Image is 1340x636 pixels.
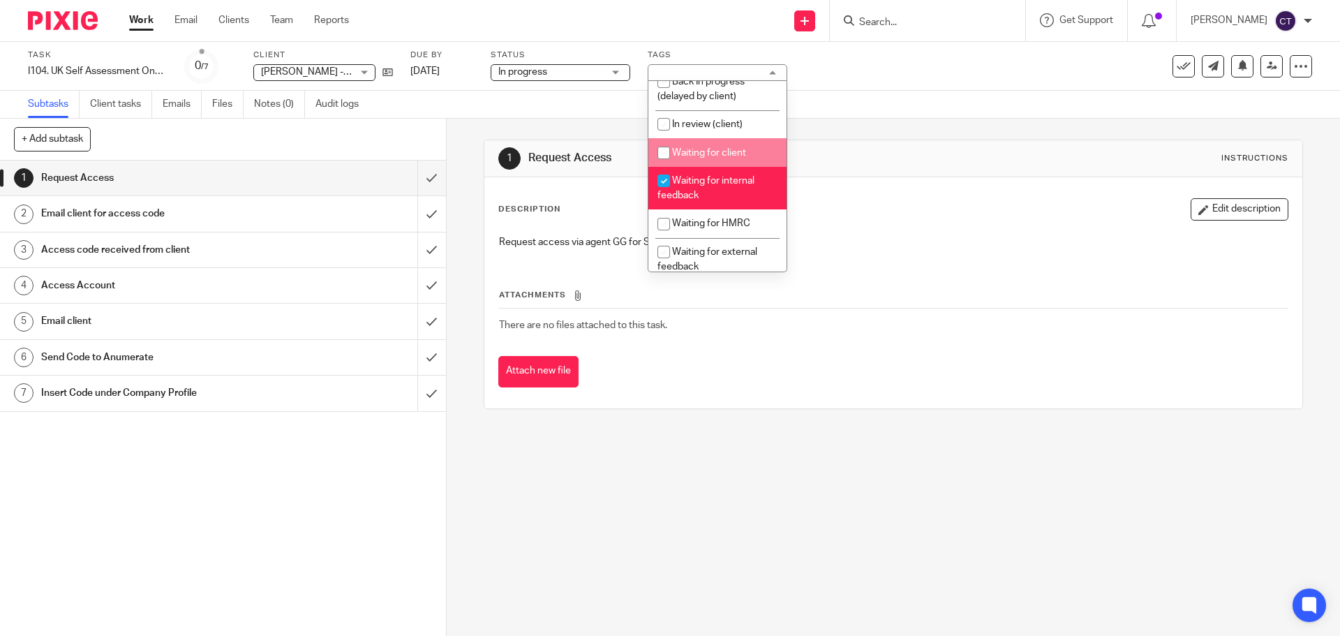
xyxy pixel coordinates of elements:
[41,347,283,368] h1: Send Code to Anumerate
[201,63,209,71] small: /7
[254,91,305,118] a: Notes (0)
[1274,10,1297,32] img: svg%3E
[657,77,745,101] span: Back In progress (delayed by client)
[253,50,393,61] label: Client
[528,151,923,165] h1: Request Access
[14,127,91,151] button: + Add subtask
[28,64,167,78] div: I104. UK Self Assessment Onboarding: Government Gateway Access
[41,311,283,332] h1: Email client
[657,247,757,272] span: Waiting for external feedback
[672,119,743,129] span: In review (client)
[498,356,579,387] button: Attach new file
[28,91,80,118] a: Subtasks
[672,148,746,158] span: Waiting for client
[1059,15,1113,25] span: Get Support
[212,91,244,118] a: Files
[14,348,33,367] div: 6
[491,50,630,61] label: Status
[14,240,33,260] div: 3
[315,91,369,118] a: Audit logs
[314,13,349,27] a: Reports
[14,205,33,224] div: 2
[410,66,440,76] span: [DATE]
[41,203,283,224] h1: Email client for access code
[28,50,167,61] label: Task
[41,383,283,404] h1: Insert Code under Company Profile
[858,17,983,29] input: Search
[14,276,33,295] div: 4
[499,320,667,330] span: There are no files attached to this task.
[1221,153,1288,164] div: Instructions
[129,13,154,27] a: Work
[648,50,787,61] label: Tags
[410,50,473,61] label: Due by
[498,147,521,170] div: 1
[41,168,283,188] h1: Request Access
[41,239,283,260] h1: Access code received from client
[41,275,283,296] h1: Access Account
[163,91,202,118] a: Emails
[14,383,33,403] div: 7
[218,13,249,27] a: Clients
[672,219,750,228] span: Waiting for HMRC
[498,67,547,77] span: In progress
[657,176,754,200] span: Waiting for internal feedback
[174,13,198,27] a: Email
[90,91,152,118] a: Client tasks
[270,13,293,27] a: Team
[1191,198,1288,221] button: Edit description
[499,235,1287,249] p: Request access via agent GG for Self Assessments
[14,312,33,332] div: 5
[499,291,566,299] span: Attachments
[1191,13,1267,27] p: [PERSON_NAME]
[195,58,209,74] div: 0
[14,168,33,188] div: 1
[28,11,98,30] img: Pixie
[261,67,387,77] span: [PERSON_NAME] - GUK2511
[498,204,560,215] p: Description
